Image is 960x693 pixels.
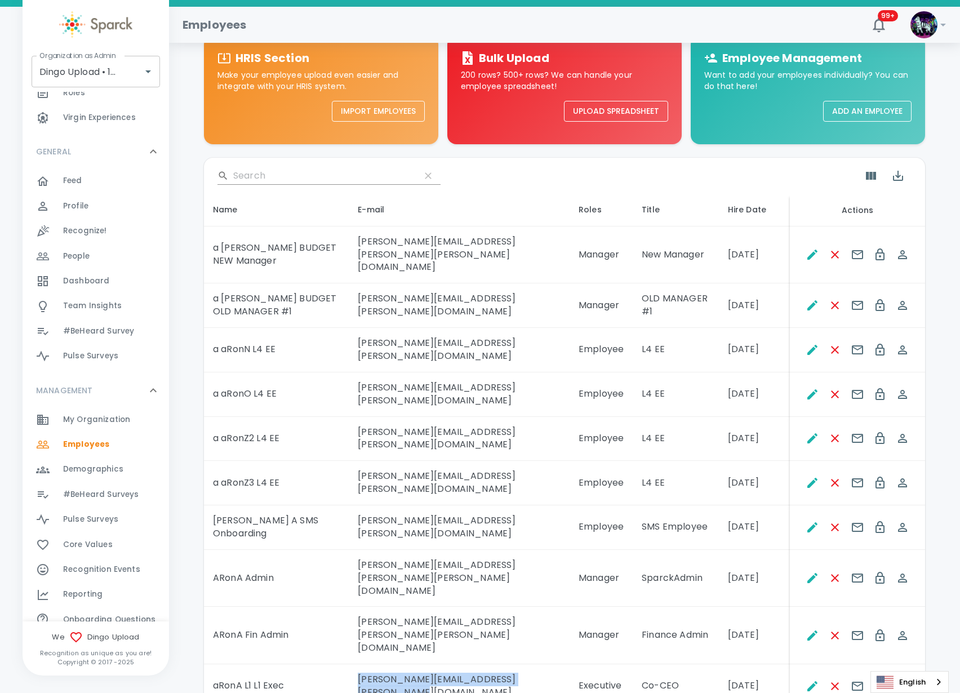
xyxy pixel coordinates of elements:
a: Profile [23,194,169,219]
button: Change Password [869,243,891,266]
a: My Organization [23,407,169,432]
div: Title [642,203,709,216]
h6: HRIS Section [235,49,309,67]
a: Team Insights [23,294,169,318]
img: Picture of Sparck [910,11,937,38]
td: Manager [570,283,633,328]
span: #BeHeard Surveys [63,489,139,500]
td: [DATE] [719,461,790,505]
p: Recognition as unique as you are! [23,648,169,658]
button: Remove Employee [824,472,846,494]
button: Spoof This Employee [891,516,914,539]
button: Remove Employee [824,243,846,266]
button: Send E-mails [846,294,869,317]
div: MANAGEMENT [23,374,169,407]
a: Recognize! [23,219,169,243]
a: Virgin Experiences [23,105,169,130]
button: Send E-mails [846,516,869,539]
td: L4 EE [633,417,718,461]
div: #BeHeard Survey [23,319,169,344]
span: Team Insights [63,300,122,312]
svg: Search [217,170,229,181]
span: Reporting [63,589,103,600]
button: Change Password [869,339,891,361]
p: Want to add your employees individually? You can do that here! [704,69,912,92]
div: Name [213,203,340,216]
a: Dashboard [23,269,169,294]
button: Remove Employee [824,427,846,450]
a: Demographics [23,457,169,482]
div: Roles [579,203,624,216]
button: Change Password [869,516,891,539]
td: a aRonZ3 L4 EE [204,461,349,505]
span: Profile [63,201,88,212]
h6: Bulk Upload [479,49,549,67]
div: Hire Date [728,203,781,216]
td: [PERSON_NAME][EMAIL_ADDRESS][PERSON_NAME][PERSON_NAME][DOMAIN_NAME] [349,607,570,664]
a: Reporting [23,582,169,607]
a: People [23,244,169,269]
img: Sparck logo [59,11,132,38]
label: Organization as Admin [39,51,115,60]
a: Sparck logo [23,11,169,38]
button: Spoof This Employee [891,472,914,494]
span: Pulse Surveys [63,350,118,362]
span: People [63,251,90,262]
button: Send E-mails [846,427,869,450]
span: Pulse Surveys [63,514,118,525]
a: Onboarding Questions [23,607,169,632]
button: Remove Employee [824,567,846,589]
td: a [PERSON_NAME] BUDGET OLD MANAGER #1 [204,283,349,328]
button: Remove Employee [824,383,846,406]
button: Send E-mails [846,567,869,589]
button: Spoof This Employee [891,294,914,317]
button: Open [140,64,156,79]
button: Spoof This Employee [891,339,914,361]
td: [PERSON_NAME] A SMS Onboarding [204,505,349,550]
div: E-mail [358,203,561,216]
td: Employee [570,505,633,550]
button: Edit [801,339,824,361]
td: a aRonN L4 EE [204,328,349,372]
td: OLD MANAGER #1 [633,283,718,328]
a: Feed [23,168,169,193]
td: L4 EE [633,328,718,372]
button: Send E-mails [846,624,869,647]
h6: Employee Management [722,49,862,67]
div: GENERAL [23,135,169,168]
a: Recognition Events [23,557,169,582]
button: Remove Employee [824,339,846,361]
td: Finance Admin [633,607,718,664]
span: We Dingo Upload [23,630,169,644]
span: Employees [63,439,109,450]
button: Show Columns [857,162,885,189]
button: Change Password [869,624,891,647]
span: Virgin Experiences [63,112,136,123]
td: Employee [570,328,633,372]
button: Send E-mails [846,472,869,494]
div: GENERAL [23,168,169,373]
button: Change Password [869,294,891,317]
div: Language [870,671,949,693]
span: Dashboard [63,276,109,287]
button: Upload Spreadsheet [564,101,668,122]
td: [PERSON_NAME][EMAIL_ADDRESS][PERSON_NAME][DOMAIN_NAME] [349,283,570,328]
a: Core Values [23,532,169,557]
div: Pulse Surveys [23,507,169,532]
button: Edit [801,516,824,539]
a: Roles [23,81,169,105]
button: Edit [801,472,824,494]
button: Change Password [869,383,891,406]
a: #BeHeard Surveys [23,482,169,507]
span: 99+ [878,10,898,21]
a: English [871,672,948,692]
td: [PERSON_NAME][EMAIL_ADDRESS][PERSON_NAME][PERSON_NAME][DOMAIN_NAME] [349,226,570,284]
